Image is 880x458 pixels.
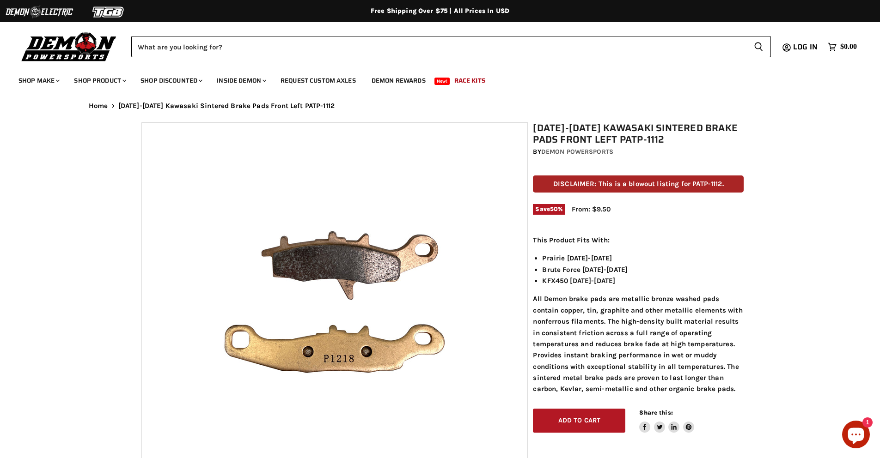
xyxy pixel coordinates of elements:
[533,235,744,395] div: All Demon brake pads are metallic bronze washed pads contain copper, tin, graphite and other meta...
[134,71,208,90] a: Shop Discounted
[118,102,335,110] span: [DATE]-[DATE] Kawasaki Sintered Brake Pads Front Left PATP-1112
[839,421,873,451] inbox-online-store-chat: Shopify online store chat
[447,71,492,90] a: Race Kits
[533,235,744,246] p: This Product Fits With:
[639,409,672,416] span: Share this:
[434,78,450,85] span: New!
[541,148,613,156] a: Demon Powersports
[70,7,810,15] div: Free Shipping Over $75 | All Prices In USD
[74,3,143,21] img: TGB Logo 2
[365,71,433,90] a: Demon Rewards
[89,102,108,110] a: Home
[572,205,611,213] span: From: $9.50
[274,71,363,90] a: Request Custom Axles
[542,253,744,264] li: Prairie [DATE]-[DATE]
[542,264,744,275] li: Brute Force [DATE]-[DATE]
[533,204,565,214] span: Save %
[793,41,818,53] span: Log in
[533,175,744,193] p: DISCLAIMER: This is a blowout listing for PATP-1112.
[840,42,857,51] span: $0.00
[67,71,132,90] a: Shop Product
[12,71,65,90] a: Shop Make
[542,275,744,286] li: KFX450 [DATE]-[DATE]
[131,36,771,57] form: Product
[823,40,862,54] a: $0.00
[533,147,744,157] div: by
[18,30,120,63] img: Demon Powersports
[210,71,272,90] a: Inside Demon
[533,122,744,145] h1: [DATE]-[DATE] Kawasaki Sintered Brake Pads Front Left PATP-1112
[533,409,625,433] button: Add to cart
[550,205,558,212] span: 50
[12,67,855,90] ul: Main menu
[131,36,746,57] input: Search
[789,43,823,51] a: Log in
[5,3,74,21] img: Demon Electric Logo 2
[558,416,601,424] span: Add to cart
[639,409,694,433] aside: Share this:
[746,36,771,57] button: Search
[70,102,810,110] nav: Breadcrumbs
